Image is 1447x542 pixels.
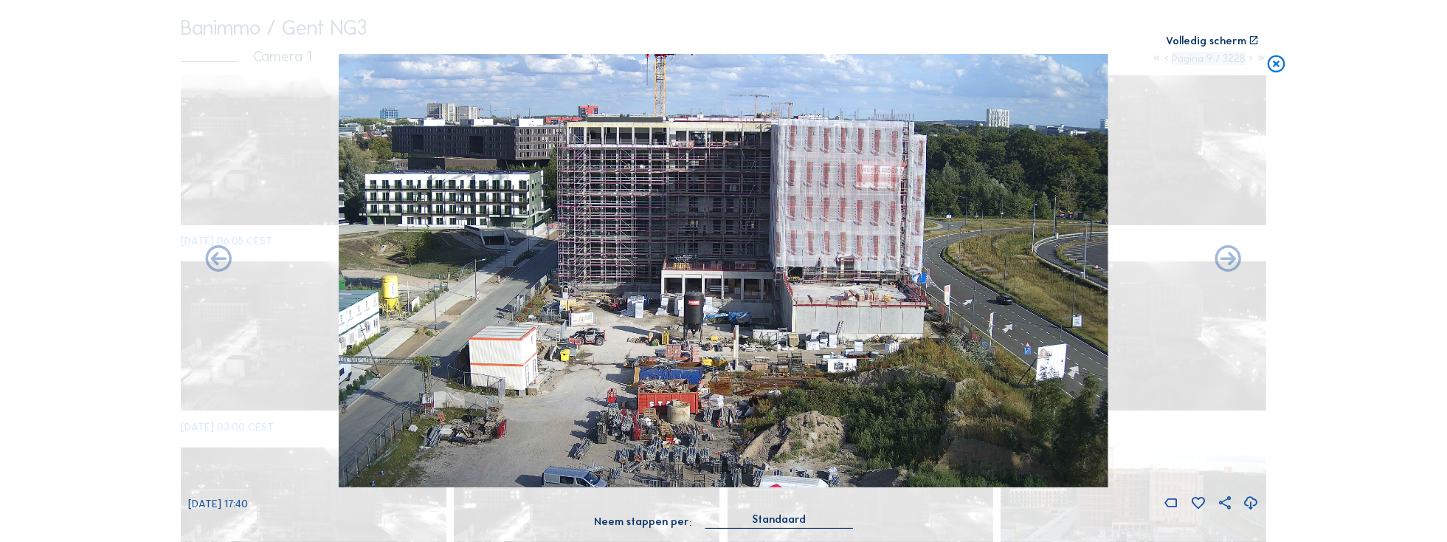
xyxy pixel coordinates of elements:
img: Image [338,54,1108,487]
i: Forward [203,244,235,276]
div: Standaard [753,512,806,526]
i: Back [1212,244,1244,276]
div: Standaard [705,512,853,529]
div: Volledig scherm [1166,35,1246,46]
div: Neem stappen per: [594,516,691,526]
span: [DATE] 17:40 [188,497,248,510]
